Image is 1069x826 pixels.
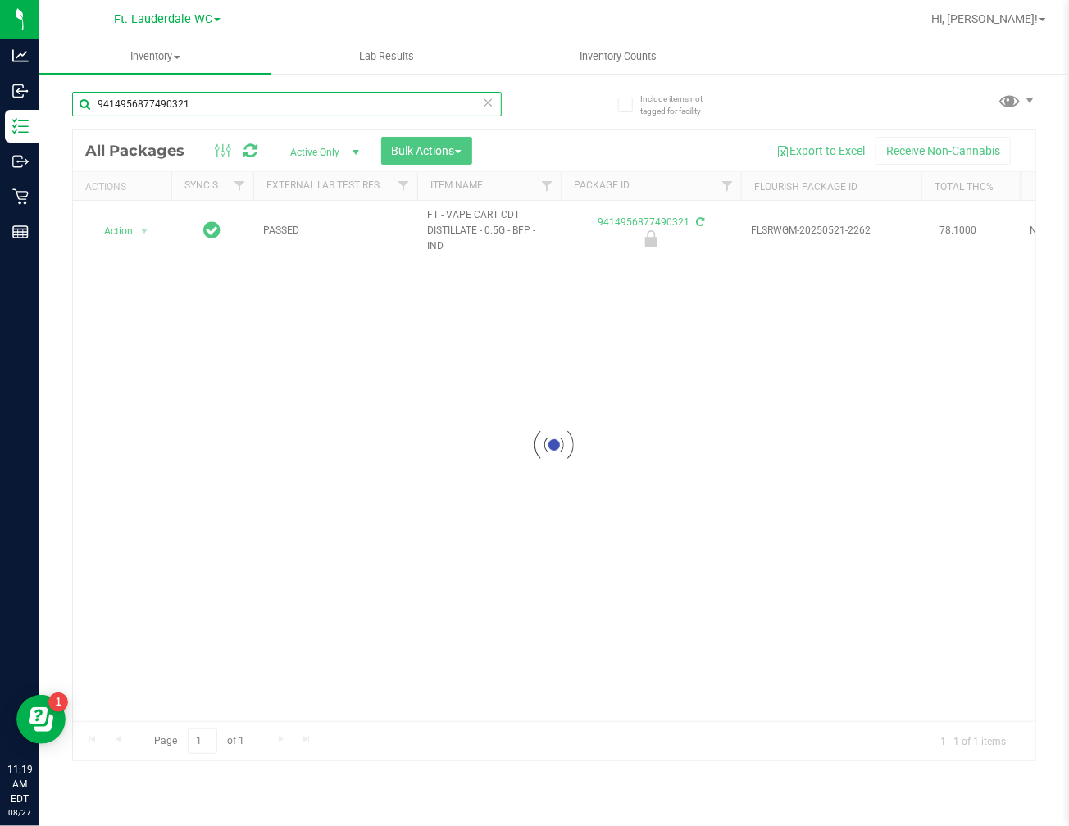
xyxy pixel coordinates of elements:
[72,92,502,116] input: Search Package ID, Item Name, SKU, Lot or Part Number...
[7,762,32,806] p: 11:19 AM EDT
[12,118,29,134] inline-svg: Inventory
[7,806,32,819] p: 08/27
[557,49,679,64] span: Inventory Counts
[12,48,29,64] inline-svg: Analytics
[12,83,29,99] inline-svg: Inbound
[39,49,271,64] span: Inventory
[114,12,212,26] span: Ft. Lauderdale WC
[503,39,735,74] a: Inventory Counts
[483,92,494,113] span: Clear
[12,153,29,170] inline-svg: Outbound
[271,39,503,74] a: Lab Results
[12,224,29,240] inline-svg: Reports
[337,49,436,64] span: Lab Results
[48,692,68,712] iframe: Resource center unread badge
[931,12,1038,25] span: Hi, [PERSON_NAME]!
[39,39,271,74] a: Inventory
[640,93,722,117] span: Include items not tagged for facility
[12,188,29,205] inline-svg: Retail
[16,695,66,744] iframe: Resource center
